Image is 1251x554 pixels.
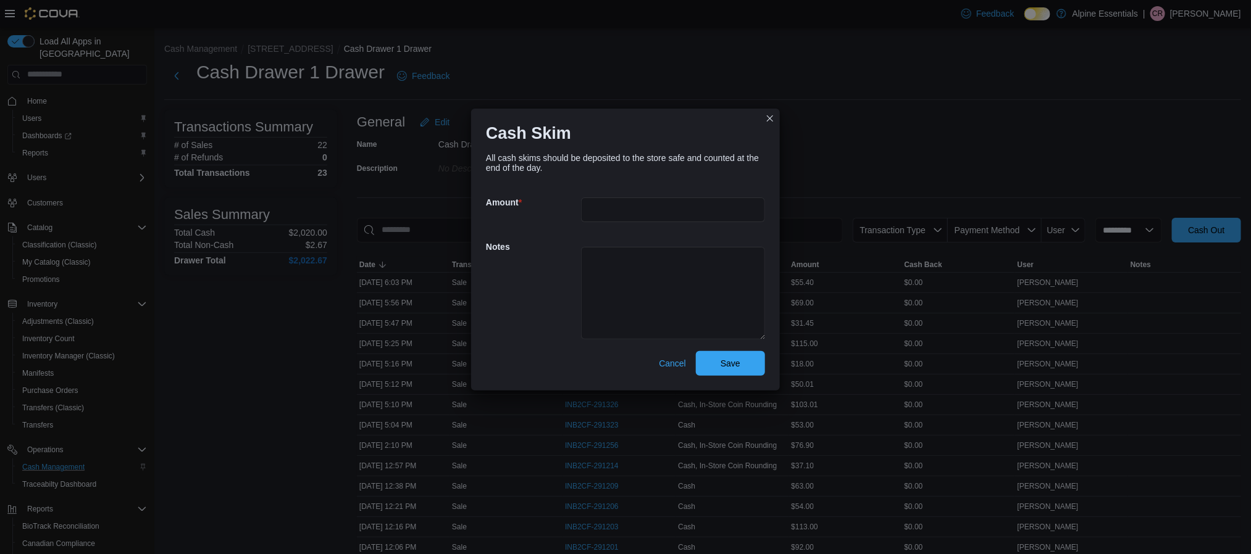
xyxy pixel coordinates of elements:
button: Save [696,351,765,376]
span: Save [721,357,740,370]
span: Cancel [659,357,686,370]
h5: Amount [486,190,579,215]
button: Cancel [654,351,691,376]
button: Closes this modal window [763,111,777,126]
h1: Cash Skim [486,123,571,143]
div: All cash skims should be deposited to the store safe and counted at the end of the day. [486,153,765,173]
h5: Notes [486,234,579,259]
